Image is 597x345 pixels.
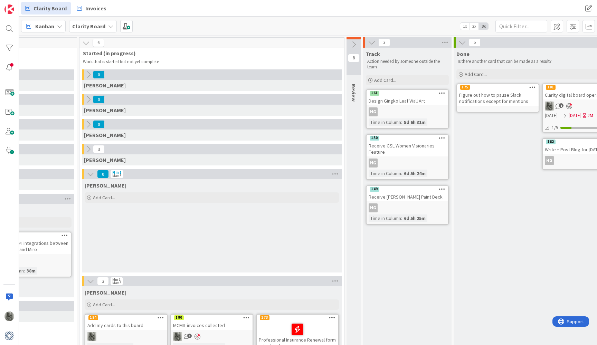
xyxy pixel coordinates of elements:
[369,203,378,212] div: HG
[402,170,427,177] div: 6d 5h 24m
[552,124,558,131] span: 1/5
[367,90,448,105] div: 161Design Gingko Leaf Wall Art
[25,267,37,275] div: 38m
[24,267,25,275] span: :
[97,277,109,285] span: 3
[34,4,67,12] span: Clarity Board
[366,185,449,225] a: 149Receive [PERSON_NAME] Paint DeckHGTime in Column:6d 5h 25m
[257,315,338,321] div: 173
[84,156,126,163] span: Hannah
[112,174,121,178] div: Max 3
[174,315,184,320] div: 190
[84,107,126,114] span: Lisa T.
[4,312,14,321] img: PA
[85,321,167,330] div: Add my cards to this board
[374,77,396,83] span: Add Card...
[112,278,121,281] div: Min 1
[85,332,167,341] div: PA
[367,203,448,212] div: HG
[559,103,563,108] span: 1
[93,301,115,308] span: Add Card...
[457,90,539,106] div: Figure out how to pause Slack notifications except for mentions
[370,91,379,96] div: 161
[93,120,105,128] span: 0
[367,107,448,116] div: HG
[260,315,269,320] div: 173
[402,214,427,222] div: 6d 5h 25m
[569,112,581,119] span: [DATE]
[93,70,105,79] span: 0
[470,23,479,30] span: 2x
[367,141,448,156] div: Receive GSL Women Visionaries Feature
[367,186,448,192] div: 149
[460,85,470,90] div: 175
[366,134,449,180] a: 150Receive GSL Women Visionaries FeatureHGTime in Column:6d 5h 24m
[367,96,448,105] div: Design Gingko Leaf Wall Art
[171,321,253,330] div: MCMIL invoices collected
[21,2,71,15] a: Clarity Board
[545,112,558,119] span: [DATE]
[401,214,402,222] span: :
[367,192,448,201] div: Receive [PERSON_NAME] Paint Deck
[367,59,447,70] p: Action needed by someone outside the team
[83,50,335,57] span: Started (in progress)
[171,315,253,330] div: 190MCMIL invoices collected
[87,332,96,341] img: PA
[112,171,122,174] div: Min 1
[546,85,556,90] div: 101
[73,2,111,15] a: Invoices
[171,315,253,321] div: 190
[457,84,539,90] div: 175
[350,84,357,102] span: Review
[112,281,121,285] div: Max 3
[479,23,488,30] span: 3x
[465,71,487,77] span: Add Card...
[88,315,98,320] div: 184
[93,39,104,47] span: 6
[366,50,380,57] span: Track
[367,186,448,201] div: 149Receive [PERSON_NAME] Paint Deck
[84,82,126,89] span: Gina
[402,118,427,126] div: 5d 6h 31m
[369,107,378,116] div: HG
[367,135,448,141] div: 150
[72,23,105,30] b: Clarity Board
[401,118,402,126] span: :
[367,159,448,167] div: HG
[401,170,402,177] span: :
[85,315,167,321] div: 184
[83,59,336,65] p: Work that is started but not yet complete
[171,332,253,341] div: PA
[545,156,554,165] div: HG
[460,23,470,30] span: 1x
[456,50,470,57] span: Done
[4,4,14,14] img: Visit kanbanzone.com
[457,84,539,106] div: 175Figure out how to pause Slack notifications except for mentions
[546,140,556,144] div: 162
[367,135,448,156] div: 150Receive GSL Women Visionaries Feature
[15,1,31,9] span: Support
[370,136,379,141] div: 150
[367,90,448,96] div: 161
[85,182,126,189] span: Walter
[85,4,106,12] span: Invoices
[369,214,401,222] div: Time in Column
[369,170,401,177] div: Time in Column
[84,132,126,138] span: Lisa K.
[369,159,378,167] div: HG
[93,145,105,153] span: 3
[348,54,360,62] span: 8
[370,187,379,192] div: 149
[173,332,182,341] img: PA
[469,38,481,47] span: 5
[495,20,547,32] input: Quick Filter...
[97,170,109,178] span: 0
[85,289,126,296] span: Philip
[366,89,449,129] a: 161Design Gingko Leaf Wall ArtHGTime in Column:5d 6h 31m
[378,38,390,47] span: 3
[187,334,192,338] span: 1
[35,22,54,30] span: Kanban
[4,331,14,341] img: avatar
[545,102,554,111] img: PA
[85,315,167,330] div: 184Add my cards to this board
